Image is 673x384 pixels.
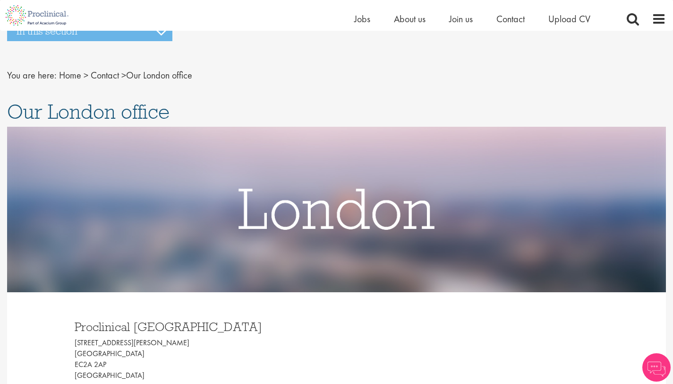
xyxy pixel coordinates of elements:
img: Chatbot [642,353,671,382]
p: [STREET_ADDRESS][PERSON_NAME] [GEOGRAPHIC_DATA] EC2A 2AP [GEOGRAPHIC_DATA] [75,338,330,381]
a: Upload CV [548,13,590,25]
a: breadcrumb link to Contact [91,69,119,81]
h3: In this section [7,21,172,41]
span: > [84,69,88,81]
a: Contact [496,13,525,25]
span: > [121,69,126,81]
h3: Proclinical [GEOGRAPHIC_DATA] [75,321,330,333]
span: Our London office [7,99,170,124]
a: About us [394,13,426,25]
a: breadcrumb link to Home [59,69,81,81]
a: Jobs [354,13,370,25]
span: You are here: [7,69,57,81]
span: Our London office [59,69,192,81]
a: Join us [449,13,473,25]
